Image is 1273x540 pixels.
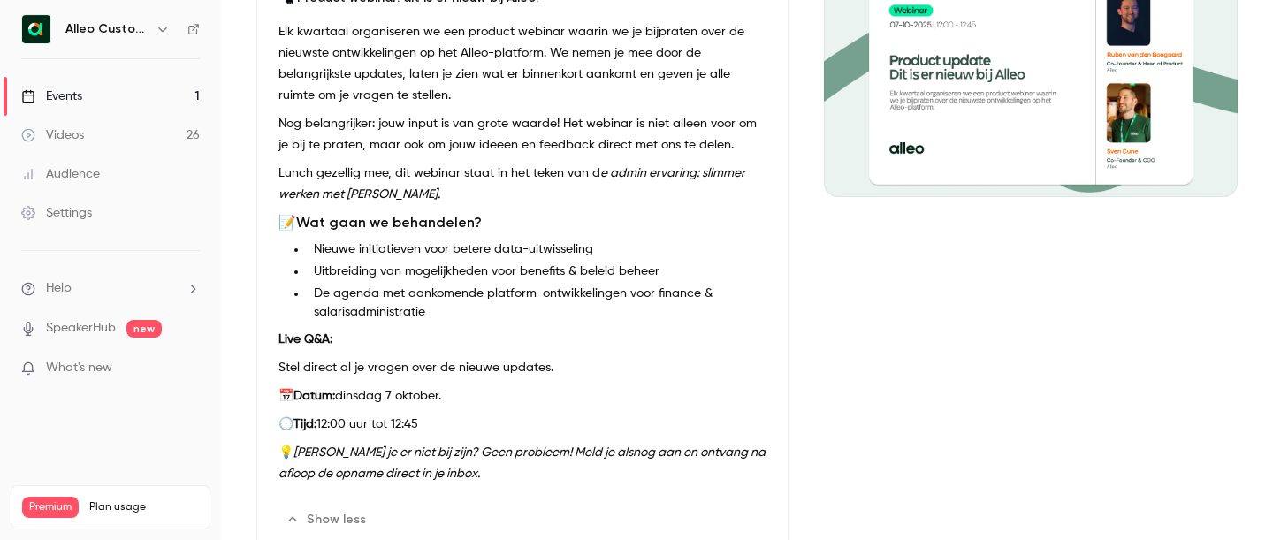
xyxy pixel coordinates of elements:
[21,87,82,105] div: Events
[65,20,149,38] h6: Alleo Customer Success
[89,500,199,514] span: Plan usage
[293,390,335,402] strong: Datum:
[296,214,482,231] strong: Wat gaan we behandelen?
[46,359,112,377] span: What's new
[278,113,766,156] p: Nog belangrijker: jouw input is van grote waarde! Het webinar is niet alleen voor om je bij te pr...
[307,285,766,322] li: De agenda met aankomende platform-ontwikkelingen voor finance & salarisadministratie
[278,21,766,106] p: Elk kwartaal organiseren we een product webinar waarin we je bijpraten over de nieuwste ontwikkel...
[278,357,766,378] p: Stel direct al je vragen over de nieuwe updates.
[293,418,316,430] strong: Tijd:
[21,279,200,298] li: help-dropdown-opener
[278,385,766,407] p: 📅 dinsdag 7 oktober.
[278,163,766,205] p: Lunch gezellig mee, dit webinar staat in het teken van d
[278,446,766,480] em: [PERSON_NAME] je er niet bij zijn? Geen probleem! Meld je alsnog aan en ontvang na afloop de opna...
[278,442,766,484] p: 💡
[22,497,79,518] span: Premium
[307,262,766,281] li: Uitbreiding van mogelijkheden voor benefits & beleid beheer
[46,279,72,298] span: Help
[21,165,100,183] div: Audience
[307,240,766,259] li: Nieuwe initiatieven voor betere data-uitwisseling
[278,506,377,534] button: Show less
[278,414,766,435] p: 🕛 12:00 uur tot 12:45
[278,212,766,233] h3: 📝
[21,204,92,222] div: Settings
[21,126,84,144] div: Videos
[46,319,116,338] a: SpeakerHub
[126,320,162,338] span: new
[278,333,332,346] strong: Live Q&A:
[22,15,50,43] img: Alleo Customer Success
